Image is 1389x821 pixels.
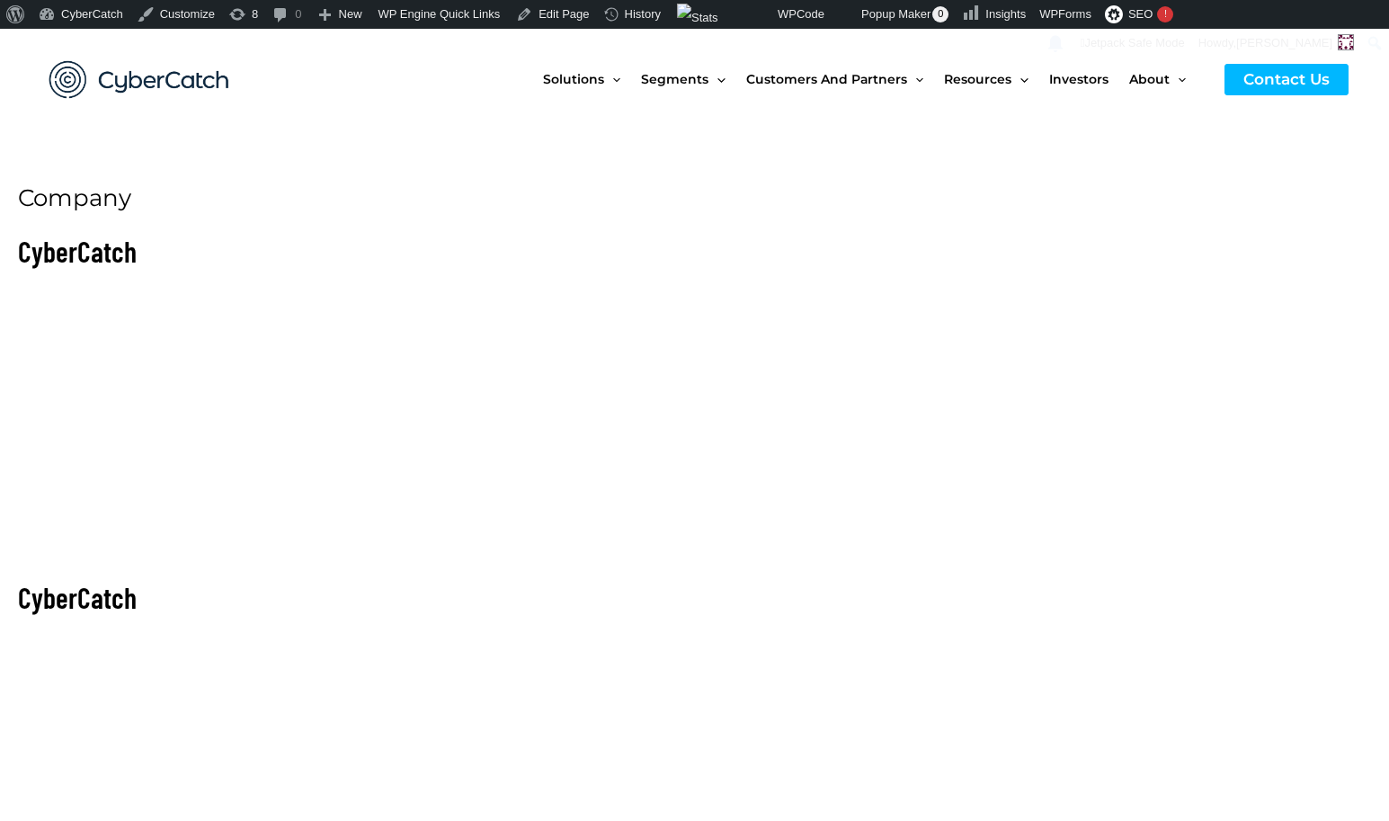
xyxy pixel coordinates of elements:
h2: CyberCatch [18,579,1371,617]
span: Menu Toggle [1170,41,1186,117]
span: 0 [932,6,948,22]
nav: Site Navigation: New Main Menu [543,41,1206,117]
span: Investors [1049,41,1109,117]
span: About [1129,41,1170,117]
h2: CyberCatch [18,233,1371,271]
span: Jetpack Safe Mode [1081,36,1185,49]
div: ! [1157,6,1173,22]
a: Investors [1049,41,1129,117]
span: Customers and Partners [746,41,907,117]
a: Contact Us [1224,64,1349,95]
span: Solutions [543,41,604,117]
span: Menu Toggle [907,41,923,117]
span: Segments [641,41,708,117]
span: SEO [1128,7,1153,21]
img: CyberCatch [31,42,247,117]
span: Menu Toggle [604,41,620,117]
span: Menu Toggle [1011,41,1028,117]
h1: Company [18,184,1371,212]
span: [PERSON_NAME] [1236,36,1332,49]
a: Howdy, [1192,29,1361,58]
span: Resources [944,41,1011,117]
img: Views over 48 hours. Click for more Jetpack Stats. [677,4,718,32]
span: Menu Toggle [708,41,725,117]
